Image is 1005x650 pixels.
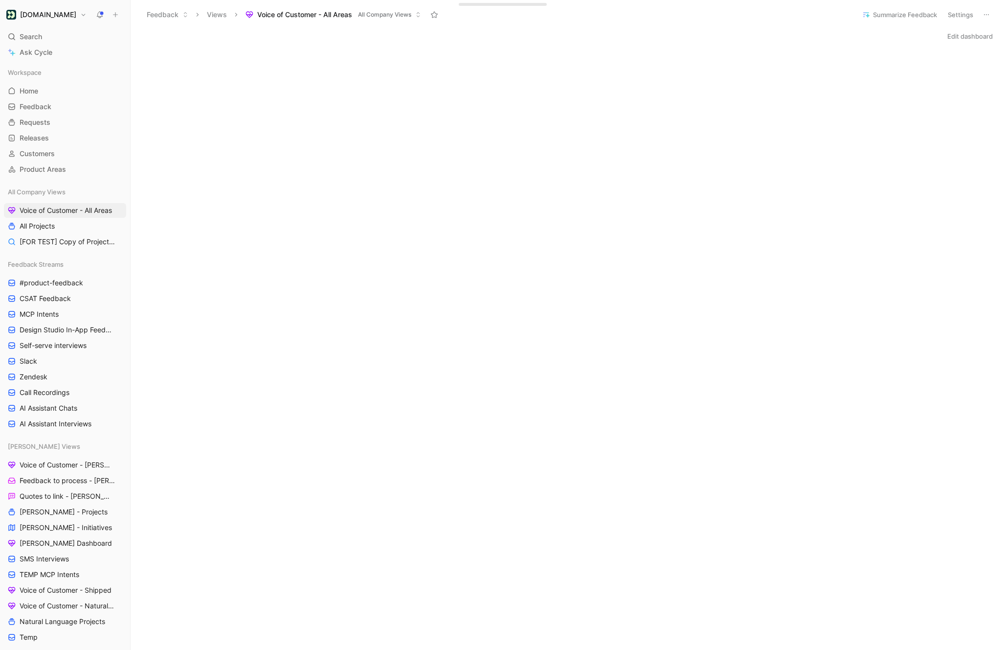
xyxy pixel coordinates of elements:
span: Zendesk [20,372,47,382]
a: Call Recordings [4,385,126,400]
a: Feedback to process - [PERSON_NAME] [4,473,126,488]
a: Voice of Customer - Shipped [4,583,126,598]
span: Home [20,86,38,96]
span: AI Assistant Chats [20,403,77,413]
span: #product-feedback [20,278,83,288]
a: [PERSON_NAME] - Projects [4,505,126,519]
span: Ask Cycle [20,46,52,58]
span: Workspace [8,68,42,77]
button: Customer.io[DOMAIN_NAME] [4,8,89,22]
a: Voice of Customer - Natural Language [4,599,126,613]
span: TEMP MCP Intents [20,570,79,580]
a: Design Studio In-App Feedback [4,323,126,337]
span: CSAT Feedback [20,294,71,303]
span: Slack [20,356,37,366]
a: Slack [4,354,126,369]
span: Call Recordings [20,388,69,397]
div: Search [4,29,126,44]
span: Self-serve interviews [20,341,87,350]
a: TEMP MCP Intents [4,567,126,582]
a: Zendesk [4,370,126,384]
button: Views [202,7,231,22]
span: All Projects [20,221,55,231]
span: Natural Language Projects [20,617,105,627]
span: AI Assistant Interviews [20,419,91,429]
a: Quotes to link - [PERSON_NAME] [4,489,126,504]
a: AI Assistant Interviews [4,417,126,431]
span: Requests [20,117,50,127]
a: Feedback [4,99,126,114]
span: Voice of Customer - Natural Language [20,601,115,611]
span: Releases [20,133,49,143]
a: Voice of Customer - All Areas [4,203,126,218]
span: Voice of Customer - All Areas [20,206,112,215]
span: [PERSON_NAME] - Initiatives [20,523,112,533]
a: Releases [4,131,126,145]
span: SMS Interviews [20,554,69,564]
span: [PERSON_NAME] Dashboard [20,538,112,548]
span: Feedback to process - [PERSON_NAME] [20,476,115,486]
a: Self-serve interviews [4,338,126,353]
button: Summarize Feedback [858,8,941,22]
a: Voice of Customer - [PERSON_NAME] [4,458,126,472]
span: MCP Intents [20,309,59,319]
span: Feedback [20,102,51,112]
a: Ask Cycle [4,45,126,60]
a: Home [4,84,126,98]
a: CSAT Feedback [4,291,126,306]
div: All Company ViewsVoice of Customer - All AreasAll Projects[FOR TEST] Copy of Projects for Discovery [4,185,126,249]
span: [PERSON_NAME] Views [8,441,80,451]
a: [PERSON_NAME] Dashboard [4,536,126,551]
a: Requests [4,115,126,130]
button: Voice of Customer - All AreasAll Company Views [241,7,425,22]
span: All Company Views [358,10,411,20]
span: Search [20,31,42,43]
a: #product-feedback [4,276,126,290]
a: Customers [4,146,126,161]
span: Temp [20,632,38,642]
a: All Projects [4,219,126,233]
a: [PERSON_NAME] - Initiatives [4,520,126,535]
div: [PERSON_NAME] Views [4,439,126,454]
span: All Company Views [8,187,66,197]
a: AI Assistant Chats [4,401,126,416]
a: SMS Interviews [4,552,126,566]
span: Voice of Customer - All Areas [257,10,352,20]
button: Edit dashboard [943,29,997,43]
div: All Company Views [4,185,126,199]
a: [FOR TEST] Copy of Projects for Discovery [4,234,126,249]
span: Quotes to link - [PERSON_NAME] [20,491,113,501]
span: [FOR TEST] Copy of Projects for Discovery [20,237,115,247]
h1: [DOMAIN_NAME] [20,10,76,19]
a: MCP Intents [4,307,126,322]
img: Customer.io [6,10,16,20]
span: Voice of Customer - [PERSON_NAME] [20,460,114,470]
span: Product Areas [20,164,66,174]
span: Design Studio In-App Feedback [20,325,113,335]
button: Settings [943,8,978,22]
div: Feedback Streams#product-feedbackCSAT FeedbackMCP IntentsDesign Studio In-App FeedbackSelf-serve ... [4,257,126,431]
div: [PERSON_NAME] ViewsVoice of Customer - [PERSON_NAME]Feedback to process - [PERSON_NAME]Quotes to ... [4,439,126,645]
div: Workspace [4,65,126,80]
span: Customers [20,149,55,159]
a: Product Areas [4,162,126,177]
span: Feedback Streams [8,259,64,269]
button: Feedback [142,7,193,22]
a: Natural Language Projects [4,614,126,629]
span: Voice of Customer - Shipped [20,585,112,595]
a: Temp [4,630,126,645]
span: [PERSON_NAME] - Projects [20,507,108,517]
div: Feedback Streams [4,257,126,272]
